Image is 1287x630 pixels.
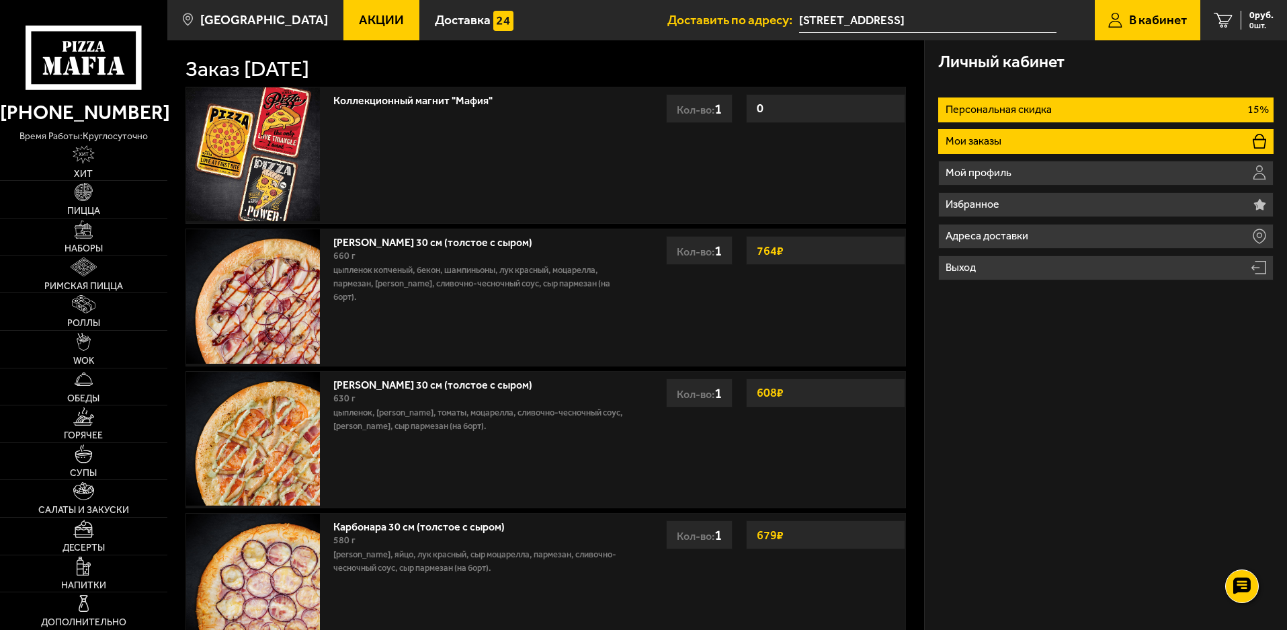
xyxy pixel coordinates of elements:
span: Напитки [61,581,106,590]
span: Роллы [67,319,100,328]
span: [GEOGRAPHIC_DATA] [200,13,328,26]
span: 1 [714,242,722,259]
span: Дополнительно [41,618,126,627]
span: Обеды [67,394,99,403]
span: Салаты и закуски [38,506,129,515]
strong: 679 ₽ [753,522,787,548]
div: Кол-во: [666,520,733,549]
span: Хит [74,169,93,179]
span: Наборы [65,244,103,253]
p: 15% [1247,104,1269,115]
span: В кабинет [1129,13,1187,26]
span: Доставка [435,13,491,26]
span: Акции [359,13,404,26]
span: 630 г [333,393,356,404]
span: 0 шт. [1249,22,1274,30]
span: Пицца [67,206,100,216]
span: 1 [714,100,722,117]
a: Коллекционный магнит "Мафия" [333,90,506,107]
div: Кол-во: [666,379,733,407]
span: 660 г [333,250,356,262]
p: Выход [946,262,979,273]
span: Супы [70,469,97,478]
span: WOK [73,356,94,366]
span: Римская пицца [44,282,123,291]
p: Адреса доставки [946,231,1032,241]
img: 15daf4d41897b9f0e9f617042186c801.svg [493,11,513,31]
div: Кол-во: [666,236,733,265]
strong: 0 [753,95,767,121]
a: [PERSON_NAME] 30 см (толстое с сыром) [333,375,546,391]
span: Горячее [64,431,103,440]
p: [PERSON_NAME], яйцо, лук красный, сыр Моцарелла, пармезан, сливочно-чесночный соус, сыр пармезан ... [333,548,627,575]
span: 580 г [333,535,356,546]
span: Десерты [63,543,105,553]
span: Доставить по адресу: [667,13,799,26]
span: 1 [714,526,722,543]
strong: 764 ₽ [753,238,787,264]
a: Карбонара 30 см (толстое с сыром) [333,516,518,533]
span: 1 [714,385,722,401]
h3: Личный кабинет [938,54,1065,71]
p: Избранное [946,199,1003,210]
p: цыпленок, [PERSON_NAME], томаты, моцарелла, сливочно-чесночный соус, [PERSON_NAME], сыр пармезан ... [333,406,627,433]
a: [PERSON_NAME] 30 см (толстое с сыром) [333,232,546,249]
p: Мой профиль [946,167,1015,178]
span: 0 руб. [1249,11,1274,20]
div: Кол-во: [666,94,733,123]
p: цыпленок копченый, бекон, шампиньоны, лук красный, моцарелла, пармезан, [PERSON_NAME], сливочно-ч... [333,264,627,304]
input: Ваш адрес доставки [799,8,1056,33]
strong: 608 ₽ [753,380,787,405]
p: Персональная скидка [946,104,1055,115]
h1: Заказ [DATE] [185,58,309,80]
p: Мои заказы [946,136,1005,147]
